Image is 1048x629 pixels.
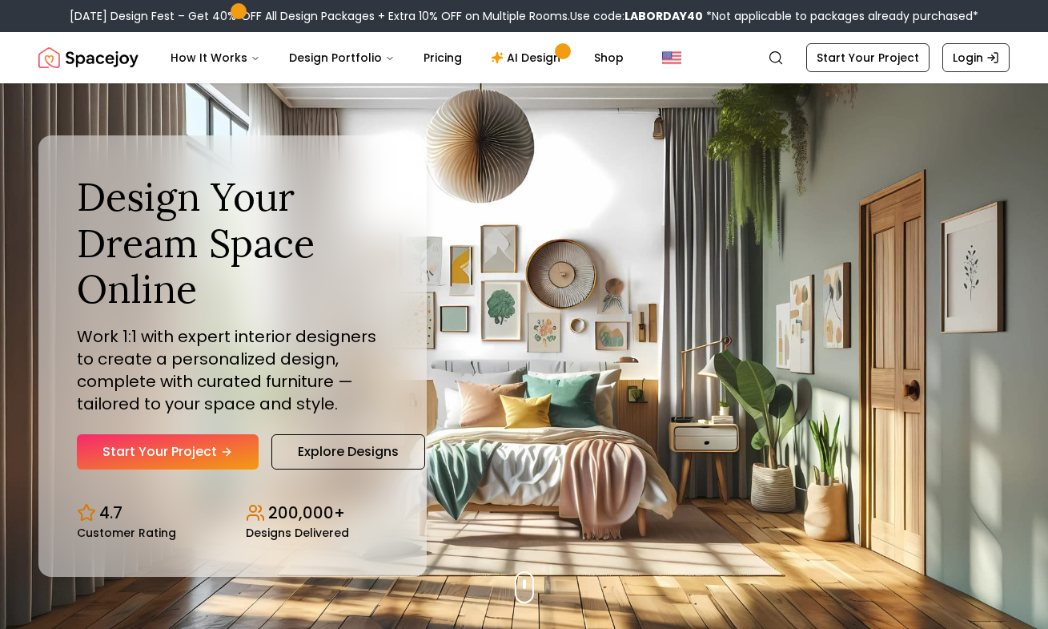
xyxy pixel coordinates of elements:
p: 200,000+ [268,502,345,524]
h1: Design Your Dream Space Online [77,174,388,312]
a: Spacejoy [38,42,139,74]
a: Start Your Project [77,434,259,470]
img: Spacejoy Logo [38,42,139,74]
small: Designs Delivered [246,527,349,538]
p: 4.7 [99,502,122,524]
a: Start Your Project [806,43,930,72]
button: Design Portfolio [276,42,408,74]
a: AI Design [478,42,578,74]
img: United States [662,48,681,67]
a: Explore Designs [271,434,425,470]
a: Shop [581,42,636,74]
div: Design stats [77,489,388,538]
b: LABORDAY40 [624,8,703,24]
a: Login [942,43,1010,72]
p: Work 1:1 with expert interior designers to create a personalized design, complete with curated fu... [77,325,388,415]
small: Customer Rating [77,527,176,538]
nav: Global [38,32,1010,83]
nav: Main [158,42,636,74]
span: Use code: [570,8,703,24]
span: *Not applicable to packages already purchased* [703,8,978,24]
button: How It Works [158,42,273,74]
a: Pricing [411,42,475,74]
div: [DATE] Design Fest – Get 40% OFF All Design Packages + Extra 10% OFF on Multiple Rooms. [70,8,978,24]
